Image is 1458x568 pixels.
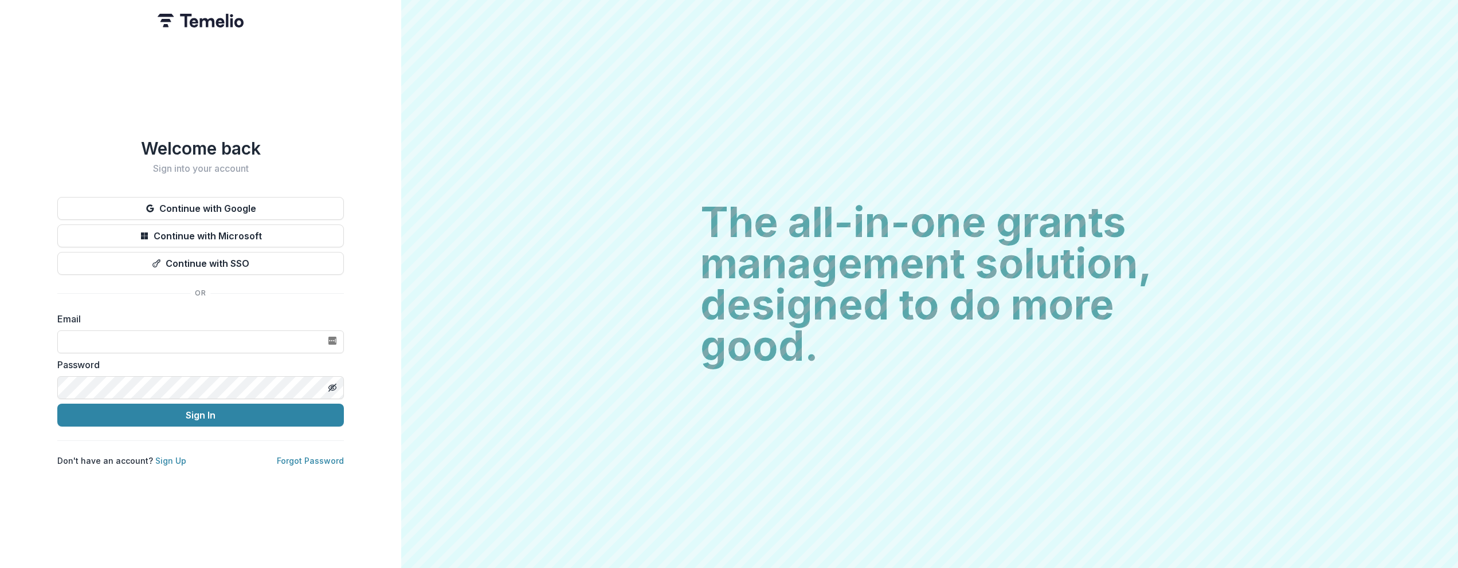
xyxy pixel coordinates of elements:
[155,456,186,466] a: Sign Up
[57,163,344,174] h2: Sign into your account
[57,197,344,220] button: Continue with Google
[57,455,186,467] p: Don't have an account?
[277,456,344,466] a: Forgot Password
[158,14,244,27] img: Temelio
[57,252,344,275] button: Continue with SSO
[57,138,344,159] h1: Welcome back
[57,224,344,247] button: Continue with Microsoft
[323,378,342,397] button: Toggle password visibility
[57,358,337,372] label: Password
[57,312,337,326] label: Email
[57,404,344,427] button: Sign In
